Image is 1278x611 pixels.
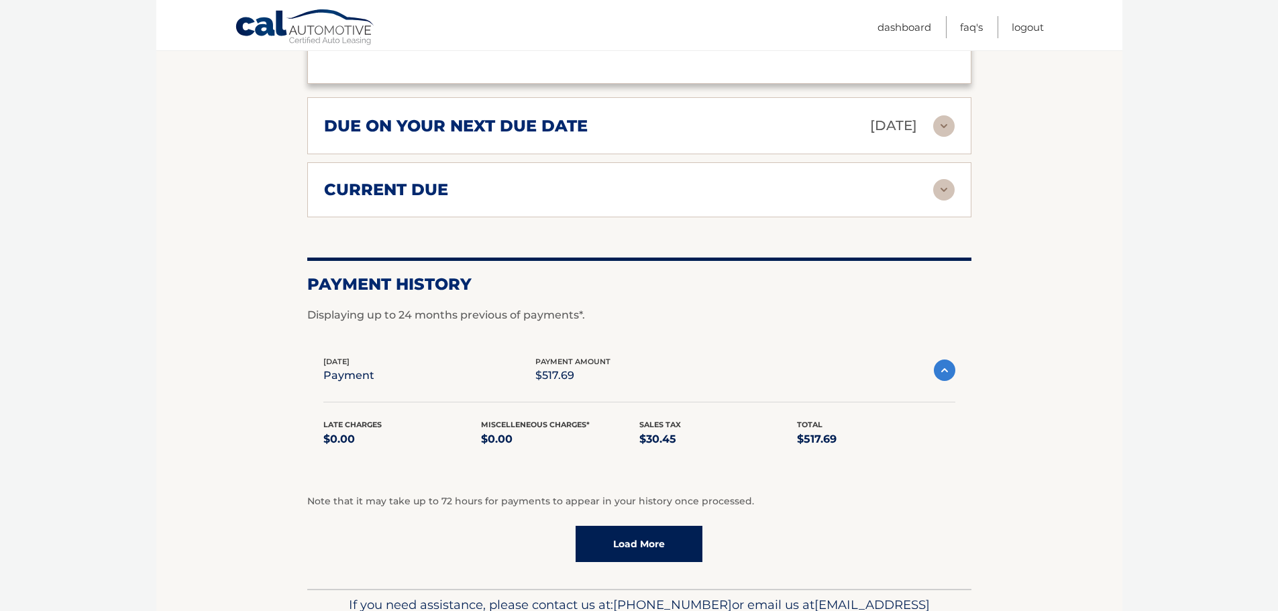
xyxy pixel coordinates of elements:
span: Total [797,420,822,429]
img: accordion-active.svg [934,359,955,381]
h2: Payment History [307,274,971,294]
h2: current due [324,180,448,200]
p: $517.69 [797,430,955,449]
p: Displaying up to 24 months previous of payments*. [307,307,971,323]
p: $30.45 [639,430,798,449]
p: payment [323,366,374,385]
span: Late Charges [323,420,382,429]
p: $0.00 [323,430,482,449]
p: $0.00 [481,430,639,449]
a: FAQ's [960,16,983,38]
span: Sales Tax [639,420,681,429]
a: Cal Automotive [235,9,376,48]
p: $517.69 [535,366,610,385]
img: accordion-rest.svg [933,179,955,201]
span: [DATE] [323,357,350,366]
a: Load More [576,526,702,562]
p: Note that it may take up to 72 hours for payments to appear in your history once processed. [307,494,971,510]
img: accordion-rest.svg [933,115,955,137]
p: [DATE] [870,114,917,137]
span: Miscelleneous Charges* [481,420,590,429]
span: payment amount [535,357,610,366]
a: Logout [1012,16,1044,38]
h2: due on your next due date [324,116,588,136]
a: Dashboard [877,16,931,38]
